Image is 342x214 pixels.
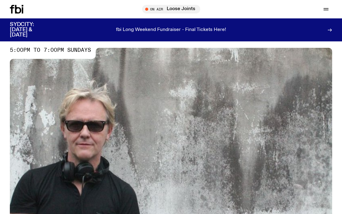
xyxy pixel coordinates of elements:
[10,48,91,53] span: 5:00pm to 7:00pm sundays
[116,27,226,33] p: fbi Long Weekend Fundraiser - Final Tickets Here!
[10,22,49,38] h3: SYDCITY: [DATE] & [DATE]
[142,5,200,13] button: On AirLoose Joints
[10,17,332,42] h1: Souled Out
